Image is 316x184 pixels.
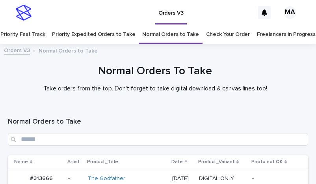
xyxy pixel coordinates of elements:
[172,175,193,182] p: [DATE]
[284,6,296,19] div: MA
[52,25,135,44] a: Priority Expedited Orders to Take
[39,46,98,54] p: Normal Orders to Take
[14,158,28,166] p: Name
[8,133,308,146] input: Search
[67,158,80,166] p: Artist
[0,25,45,44] a: Priority Fast Track
[88,175,125,182] a: The Godfather
[30,174,54,182] p: #313666
[8,85,302,92] p: Take orders from the top. Don't forget to take digital download & canvas lines too!
[68,175,82,182] p: -
[8,64,302,79] h1: Normal Orders To Take
[252,175,296,182] p: -
[4,45,30,54] a: Orders V3
[199,174,236,182] p: DIGITAL ONLY
[251,158,283,166] p: Photo not OK
[87,158,118,166] p: Product_Title
[142,25,199,44] a: Normal Orders to Take
[8,117,308,127] h1: Normal Orders to Take
[16,5,32,21] img: stacker-logo-s-only.png
[206,25,250,44] a: Check Your Order
[257,25,316,44] a: Freelancers in Progress
[198,158,234,166] p: Product_Variant
[171,158,183,166] p: Date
